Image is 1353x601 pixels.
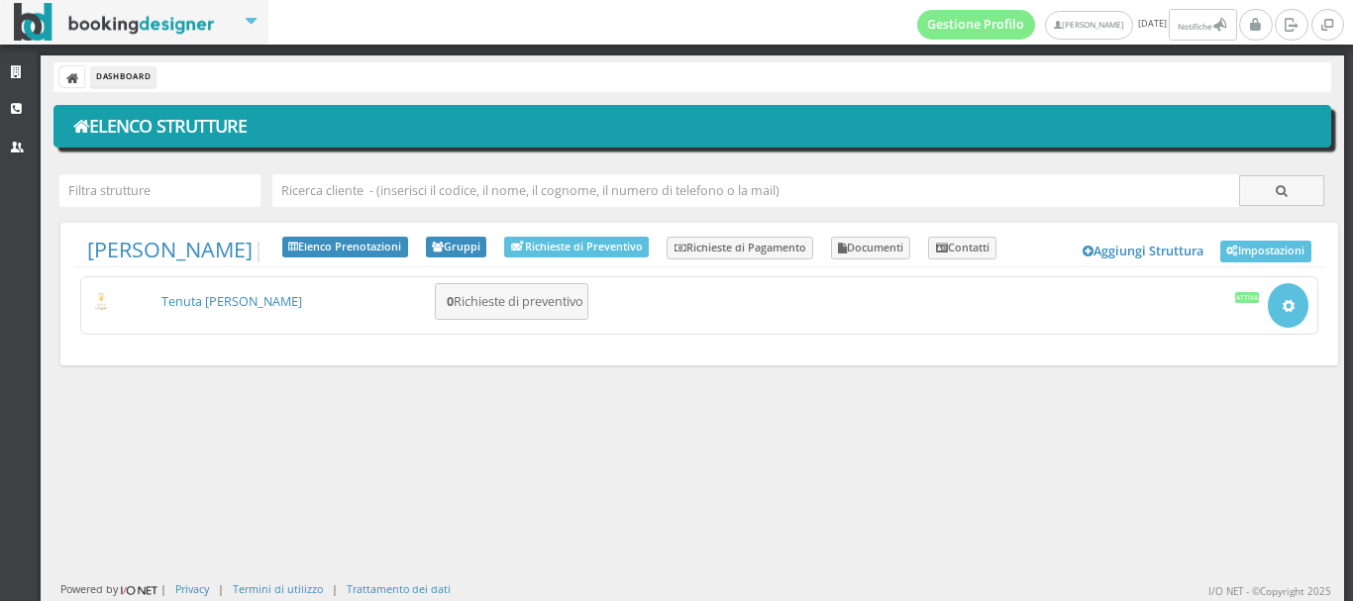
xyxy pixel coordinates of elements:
a: Termini di utilizzo [233,581,323,596]
img: BookingDesigner.com [14,3,215,42]
a: Richieste di Pagamento [667,237,813,260]
a: Elenco Prenotazioni [282,237,408,258]
a: Contatti [928,237,996,260]
a: Aggiungi Struttura [1073,237,1215,266]
a: Trattamento dei dati [347,581,451,596]
a: Gruppi [426,237,487,258]
button: Notifiche [1169,9,1236,41]
a: Tenuta [PERSON_NAME] [161,293,302,310]
div: Attiva [1235,292,1260,302]
button: 0Richieste di preventivo [435,283,588,320]
li: Dashboard [91,66,156,88]
a: Privacy [175,581,209,596]
a: Impostazioni [1220,241,1311,262]
img: c17ce5f8a98d11e9805da647fc135771_max100.png [90,293,113,310]
div: Powered by | [60,581,166,598]
div: | [218,581,224,596]
img: ionet_small_logo.png [118,582,160,598]
a: Gestione Profilo [917,10,1036,40]
h5: Richieste di preventivo [441,294,583,309]
input: Ricerca cliente - (inserisci il codice, il nome, il cognome, il numero di telefono o la mail) [272,174,1239,207]
span: [DATE] [917,9,1240,41]
span: | [87,237,264,262]
a: [PERSON_NAME] [1045,11,1133,40]
h1: Elenco Strutture [67,110,1318,144]
a: [PERSON_NAME] [87,235,253,263]
input: Filtra strutture [59,174,260,207]
b: 0 [447,293,454,310]
div: | [332,581,338,596]
a: Richieste di Preventivo [504,237,649,257]
a: Documenti [831,237,911,260]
